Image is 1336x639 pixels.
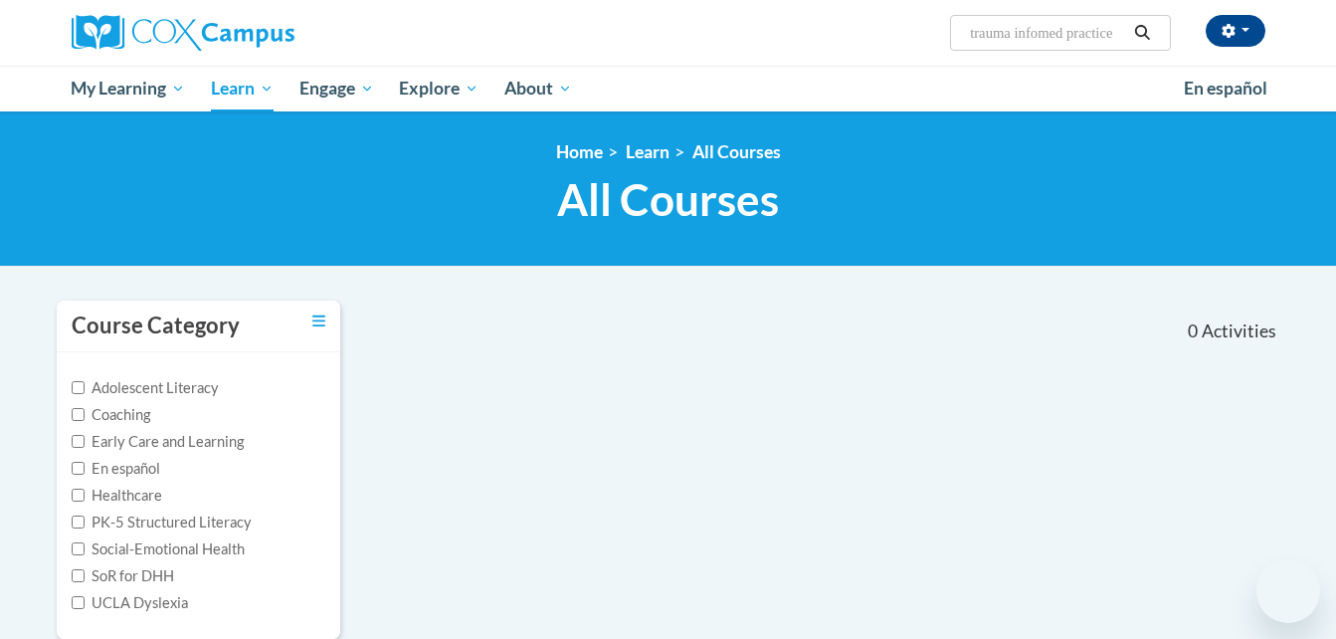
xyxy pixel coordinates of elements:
input: Checkbox for Options [72,516,85,529]
span: Activities [1202,320,1276,342]
a: Cox Campus [72,15,450,51]
label: SoR for DHH [72,565,174,587]
h3: Course Category [72,311,240,341]
input: Checkbox for Options [72,596,85,609]
input: Checkbox for Options [72,462,85,475]
input: Search Courses [968,21,1127,45]
span: 0 [1188,320,1198,342]
span: Explore [399,77,478,101]
a: En español [1171,68,1280,109]
label: En español [72,458,160,480]
a: Toggle collapse [312,311,325,332]
span: About [504,77,572,101]
a: My Learning [59,66,199,111]
button: Search [1127,21,1157,45]
span: Engage [299,77,374,101]
label: Early Care and Learning [72,431,244,453]
label: PK-5 Structured Literacy [72,512,252,533]
a: Engage [286,66,387,111]
a: About [491,66,585,111]
a: All Courses [692,141,781,162]
input: Checkbox for Options [72,489,85,502]
a: Learn [198,66,286,111]
label: Adolescent Literacy [72,377,219,399]
input: Checkbox for Options [72,542,85,555]
a: Home [556,141,603,162]
a: Learn [626,141,669,162]
input: Checkbox for Options [72,408,85,421]
input: Checkbox for Options [72,381,85,394]
span: All Courses [557,173,779,226]
input: Checkbox for Options [72,435,85,448]
div: Main menu [42,66,1295,111]
a: Explore [386,66,491,111]
span: Learn [211,77,274,101]
button: Account Settings [1206,15,1265,47]
label: Coaching [72,404,150,426]
input: Checkbox for Options [72,569,85,582]
iframe: Button to launch messaging window [1256,559,1320,623]
span: En español [1184,78,1267,99]
span: My Learning [71,77,185,101]
label: Social-Emotional Health [72,538,245,560]
label: Healthcare [72,485,162,507]
label: UCLA Dyslexia [72,592,188,614]
img: Cox Campus [72,15,294,51]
